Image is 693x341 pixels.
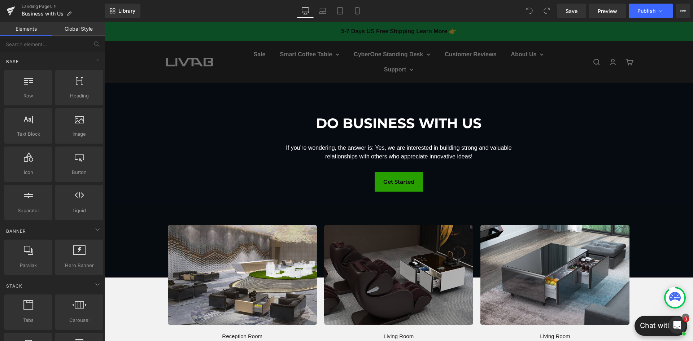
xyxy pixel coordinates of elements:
span: Image [57,130,101,138]
span: Separator [6,207,50,214]
button: More [676,4,690,18]
p: Chat with us [530,298,583,310]
span: Icon [6,169,50,176]
span: Publish [637,8,655,14]
button: Publish [629,4,673,18]
p: Reception Room [64,310,213,319]
a: Laptop [314,4,331,18]
span: Row [6,92,50,100]
p: Living Room [220,310,369,319]
div: 1 [577,292,585,300]
span: Carousel [57,316,101,324]
span: Stack [5,283,23,289]
a: Get Started [270,150,319,170]
button: Open chatbox [530,294,583,314]
span: Hero Banner [57,262,101,269]
p: Living Room [376,310,525,319]
button: Undo [522,4,537,18]
span: If you’re wondering, the answer is: Yes, we are interested in building strong and valuable relati... [182,123,407,138]
a: Landing Pages [22,4,105,9]
span: Base [5,58,19,65]
span: Library [118,8,135,14]
span: Save [566,7,577,15]
span: Button [57,169,101,176]
a: Desktop [297,4,314,18]
span: Preview [598,7,617,15]
span: Get Started [279,156,310,165]
a: Preview [589,4,626,18]
span: Banner [5,228,27,235]
span: Liquid [57,207,101,214]
span: Tabs [6,316,50,324]
button: Redo [540,4,554,18]
a: New Library [105,4,140,18]
span: 1 [683,316,689,322]
span: Business with Us [22,11,64,17]
iframe: Intercom live chat [668,316,686,334]
span: Heading [57,92,101,100]
span: Text Block [6,130,50,138]
a: Global Style [52,22,105,36]
span: Parallax [6,262,50,269]
h2: DO BUSINESS WITH US [156,93,433,110]
a: Mobile [349,4,366,18]
a: Tablet [331,4,349,18]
